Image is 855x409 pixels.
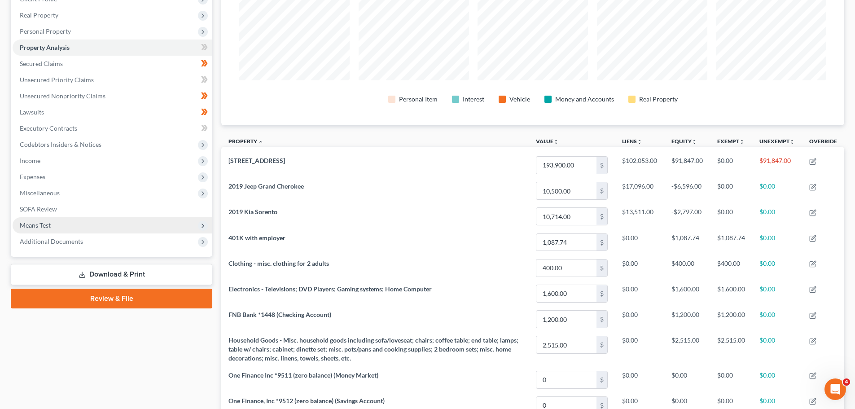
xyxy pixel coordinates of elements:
[664,255,710,281] td: $400.00
[824,378,846,400] iframe: Intercom live chat
[20,173,45,180] span: Expenses
[536,336,596,353] input: 0.00
[20,205,57,213] span: SOFA Review
[11,264,212,285] a: Download & Print
[228,182,304,190] span: 2019 Jeep Grand Cherokee
[752,281,802,306] td: $0.00
[752,204,802,229] td: $0.00
[536,234,596,251] input: 0.00
[20,189,60,197] span: Miscellaneous
[664,178,710,204] td: -$6,596.00
[536,157,596,174] input: 0.00
[671,138,697,145] a: Equityunfold_more
[615,204,664,229] td: $13,511.00
[752,255,802,281] td: $0.00
[710,204,752,229] td: $0.00
[596,182,607,199] div: $
[596,157,607,174] div: $
[13,40,212,56] a: Property Analysis
[637,139,642,145] i: unfold_more
[509,95,530,104] div: Vehicle
[20,76,94,84] span: Unsecured Priority Claims
[615,178,664,204] td: $17,096.00
[20,124,77,132] span: Executory Contracts
[752,229,802,255] td: $0.00
[228,285,432,293] span: Electronics - Televisions; DVD Players; Gaming systems; Home Computer
[13,56,212,72] a: Secured Claims
[710,281,752,306] td: $1,600.00
[20,60,63,67] span: Secured Claims
[596,234,607,251] div: $
[228,336,518,362] span: Household Goods - Misc. household goods including sofa/loveseat; chairs; coffee table; end table;...
[664,332,710,367] td: $2,515.00
[13,72,212,88] a: Unsecured Priority Claims
[536,182,596,199] input: 0.00
[258,139,263,145] i: expand_less
[20,92,105,100] span: Unsecured Nonpriority Claims
[11,289,212,308] a: Review & File
[399,95,438,104] div: Personal Item
[664,229,710,255] td: $1,087.74
[710,306,752,332] td: $1,200.00
[20,157,40,164] span: Income
[615,229,664,255] td: $0.00
[463,95,484,104] div: Interest
[664,152,710,178] td: $91,847.00
[553,139,559,145] i: unfold_more
[615,255,664,281] td: $0.00
[615,332,664,367] td: $0.00
[228,157,285,164] span: [STREET_ADDRESS]
[228,311,331,318] span: FNB Bank *1448 (Checking Account)
[536,138,559,145] a: Valueunfold_more
[664,306,710,332] td: $1,200.00
[752,152,802,178] td: $91,847.00
[228,259,329,267] span: Clothing - misc. clothing for 2 adults
[615,306,664,332] td: $0.00
[228,397,385,405] span: One Finance, Inc *9512 (zero balance) (Savings Account)
[752,178,802,204] td: $0.00
[664,367,710,392] td: $0.00
[20,44,70,51] span: Property Analysis
[664,281,710,306] td: $1,600.00
[739,139,745,145] i: unfold_more
[615,152,664,178] td: $102,053.00
[710,178,752,204] td: $0.00
[710,229,752,255] td: $1,087.74
[752,367,802,392] td: $0.00
[536,259,596,277] input: 0.00
[536,371,596,388] input: 0.00
[536,208,596,225] input: 0.00
[13,201,212,217] a: SOFA Review
[639,95,678,104] div: Real Property
[228,234,285,242] span: 401K with employer
[555,95,614,104] div: Money and Accounts
[13,88,212,104] a: Unsecured Nonpriority Claims
[20,221,51,229] span: Means Test
[596,208,607,225] div: $
[622,138,642,145] a: Liensunfold_more
[596,259,607,277] div: $
[710,367,752,392] td: $0.00
[752,306,802,332] td: $0.00
[20,11,58,19] span: Real Property
[596,311,607,328] div: $
[20,141,101,148] span: Codebtors Insiders & Notices
[596,336,607,353] div: $
[664,204,710,229] td: -$2,797.00
[615,281,664,306] td: $0.00
[13,104,212,120] a: Lawsuits
[596,371,607,388] div: $
[536,311,596,328] input: 0.00
[752,332,802,367] td: $0.00
[228,208,277,215] span: 2019 Kia Sorento
[228,371,378,379] span: One Finance Inc *9511 (zero balance) (Money Market)
[759,138,795,145] a: Unexemptunfold_more
[843,378,850,386] span: 4
[710,255,752,281] td: $400.00
[615,367,664,392] td: $0.00
[13,120,212,136] a: Executory Contracts
[802,132,844,153] th: Override
[20,237,83,245] span: Additional Documents
[710,332,752,367] td: $2,515.00
[789,139,795,145] i: unfold_more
